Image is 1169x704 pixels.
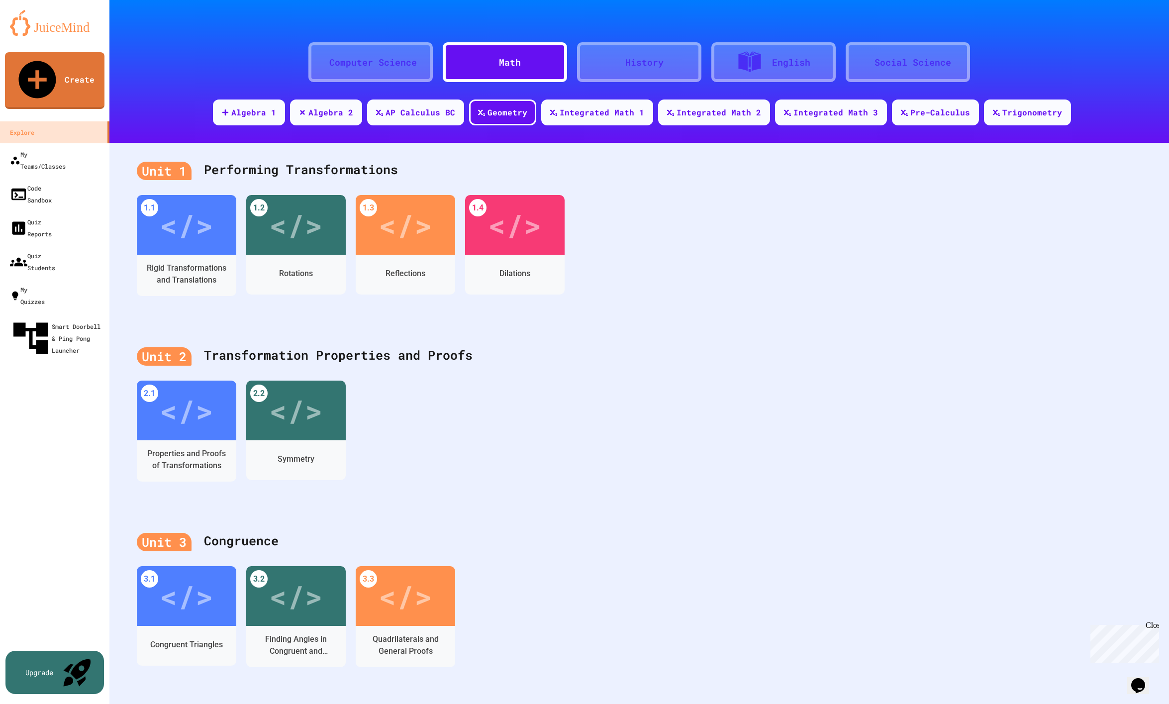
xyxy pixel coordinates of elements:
div: Quiz Reports [10,216,52,240]
div: Social Science [875,56,951,69]
div: Smart Doorbell & Ping Pong Launcher [10,317,105,359]
div: Dilations [499,268,530,280]
div: Finding Angles in Congruent and Isosceles Triangles [254,633,338,657]
div: </> [160,388,213,433]
iframe: chat widget [1086,621,1159,663]
div: Properties and Proofs of Transformations [144,448,229,472]
div: 3.3 [360,570,377,588]
div: Rigid Transformations and Translations [144,262,229,286]
div: Symmetry [278,453,314,465]
div: Explore [10,126,34,138]
div: </> [488,202,542,247]
div: Quadrilaterals and General Proofs [363,633,448,657]
div: 1.4 [469,199,487,216]
div: Reflections [386,268,425,280]
div: </> [379,574,432,618]
div: 2.1 [141,385,158,402]
div: History [625,56,664,69]
div: Performing Transformations [137,150,1142,190]
div: </> [269,574,323,618]
div: </> [160,574,213,618]
div: Integrated Math 2 [677,106,761,118]
div: 2.2 [250,385,268,402]
div: Unit 3 [137,533,192,552]
div: Chat with us now!Close [4,4,69,63]
div: </> [379,202,432,247]
div: 1.1 [141,199,158,216]
div: Integrated Math 3 [793,106,878,118]
div: </> [269,388,323,433]
a: Create [5,52,104,109]
div: </> [269,202,323,247]
div: 1.3 [360,199,377,216]
div: Unit 2 [137,347,192,366]
div: Algebra 1 [231,106,276,118]
div: Congruent Triangles [150,639,223,651]
div: Pre-Calculus [910,106,970,118]
div: 3.1 [141,570,158,588]
div: 1.2 [250,199,268,216]
img: logo-orange.svg [10,10,99,36]
div: Quiz Students [10,250,55,274]
div: Rotations [279,268,313,280]
div: Algebra 2 [308,106,353,118]
div: 3.2 [250,570,268,588]
div: Congruence [137,521,1142,561]
div: AP Calculus BC [386,106,455,118]
div: Math [499,56,521,69]
div: Geometry [487,106,527,118]
div: Integrated Math 1 [560,106,644,118]
iframe: chat widget [1127,664,1159,694]
div: Upgrade [25,667,53,678]
div: My Teams/Classes [10,148,66,172]
div: </> [160,202,213,247]
div: Transformation Properties and Proofs [137,336,1142,376]
div: Code Sandbox [10,182,52,206]
div: English [772,56,810,69]
div: Computer Science [329,56,417,69]
div: Trigonometry [1002,106,1062,118]
div: My Quizzes [10,284,45,307]
div: Unit 1 [137,162,192,181]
